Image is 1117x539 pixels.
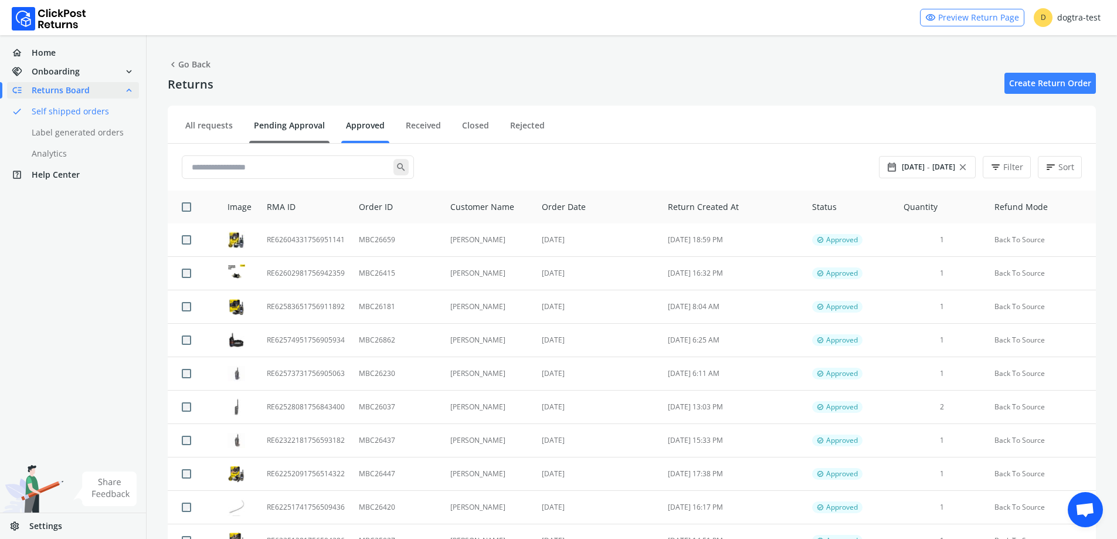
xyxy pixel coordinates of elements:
td: RE62251741756509436 [260,491,352,524]
span: Approved [826,335,858,345]
span: low_priority [12,82,32,99]
span: home [12,45,32,61]
td: MBC26230 [352,357,443,391]
a: Analytics [7,145,153,162]
th: Order Date [535,191,661,223]
td: [DATE] [535,357,661,391]
td: [PERSON_NAME] [443,424,535,457]
span: verified [817,235,824,245]
td: [PERSON_NAME] [443,457,535,491]
span: verified [817,402,824,412]
span: handshake [12,63,32,80]
span: close [958,159,968,175]
span: Returns Board [32,84,90,96]
img: row_image [228,366,245,381]
span: Approved [826,269,858,278]
span: visibility [925,9,936,26]
span: Home [32,47,56,59]
span: date_range [887,159,897,175]
td: [DATE] 16:32 PM [661,257,805,290]
span: verified [817,269,824,278]
td: MBC26037 [352,391,443,424]
img: row_image [228,499,245,516]
span: done [12,103,22,120]
span: Approved [826,436,858,445]
img: share feedback [73,472,137,506]
td: [DATE] [535,223,661,257]
td: [PERSON_NAME] [443,257,535,290]
a: homeHome [7,45,139,61]
td: Back To Source [987,290,1096,324]
span: Approved [826,402,858,412]
a: Received [401,120,446,140]
th: Image [213,191,260,223]
span: verified [817,335,824,345]
th: Refund Mode [987,191,1096,223]
td: 1 [897,257,987,290]
td: [DATE] [535,457,661,491]
td: MBC26420 [352,491,443,524]
span: Settings [29,520,62,532]
img: row_image [228,465,245,483]
img: row_image [228,265,245,282]
td: [PERSON_NAME] [443,357,535,391]
span: Approved [826,235,858,245]
td: RE62602981756942359 [260,257,352,290]
td: Back To Source [987,257,1096,290]
td: RE62252091756514322 [260,457,352,491]
td: RE62583651756911892 [260,290,352,324]
td: Back To Source [987,424,1096,457]
a: Label generated orders [7,124,153,141]
th: RMA ID [260,191,352,223]
td: [DATE] 18:59 PM [661,223,805,257]
span: help_center [12,167,32,183]
img: row_image [228,298,245,316]
td: [DATE] 16:17 PM [661,491,805,524]
td: MBC26415 [352,257,443,290]
td: RE62322181756593182 [260,424,352,457]
a: Rejected [505,120,549,140]
a: Approved [341,120,389,140]
td: [DATE] [535,391,661,424]
span: verified [817,436,824,445]
th: Quantity [897,191,987,223]
span: Filter [1003,161,1023,173]
th: Return Created At [661,191,805,223]
span: Go Back [168,56,211,73]
td: 1 [897,290,987,324]
td: [DATE] [535,424,661,457]
td: [DATE] 8:04 AM [661,290,805,324]
th: Customer Name [443,191,535,223]
img: row_image [228,433,245,448]
a: Create Return Order [1004,73,1096,94]
span: - [927,161,930,173]
span: chevron_left [168,56,178,73]
td: [DATE] 6:11 AM [661,357,805,391]
td: [DATE] 13:03 PM [661,391,805,424]
span: [DATE] [932,162,955,172]
td: [DATE] 15:33 PM [661,424,805,457]
a: help_centerHelp Center [7,167,139,183]
td: 1 [897,424,987,457]
a: visibilityPreview Return Page [920,9,1024,26]
td: Back To Source [987,491,1096,524]
th: Order ID [352,191,443,223]
span: verified [817,369,824,378]
span: expand_more [124,63,134,80]
a: Closed [457,120,494,140]
span: filter_list [990,159,1001,175]
td: MBC26862 [352,324,443,357]
span: Approved [826,302,858,311]
span: Help Center [32,169,80,181]
td: MBC26659 [352,223,443,257]
span: verified [817,503,824,512]
h4: Returns [168,77,213,91]
td: Back To Source [987,357,1096,391]
span: sort [1045,159,1056,175]
td: [DATE] [535,491,661,524]
td: 2 [897,391,987,424]
div: dogtra-test [1034,8,1101,27]
td: RE62528081756843400 [260,391,352,424]
td: MBC26437 [352,424,443,457]
button: sortSort [1038,156,1082,178]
